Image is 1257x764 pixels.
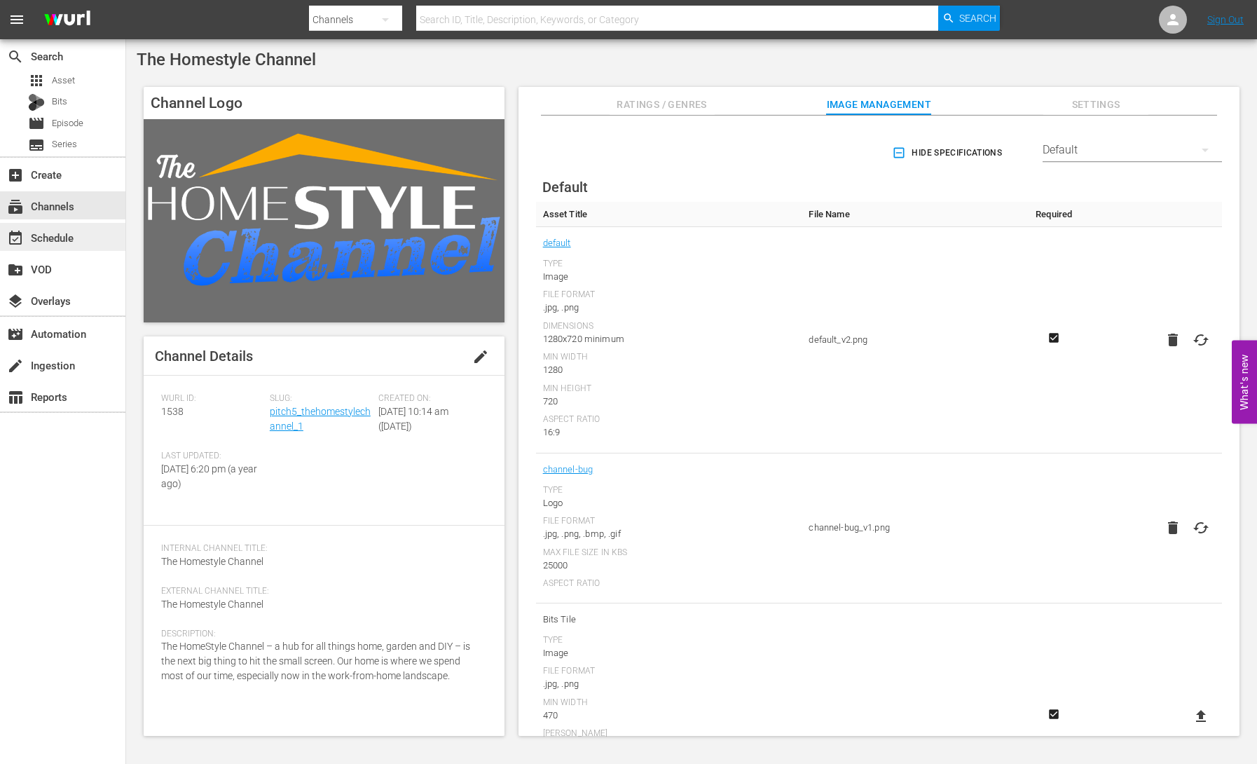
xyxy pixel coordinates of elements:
[1045,332,1062,344] svg: Required
[52,95,67,109] span: Bits
[378,393,480,404] span: Created On:
[543,395,795,409] div: 720
[543,709,795,723] div: 470
[542,179,588,196] span: Default
[7,389,24,406] span: Reports
[28,94,45,111] div: Bits
[161,463,257,489] span: [DATE] 6:20 pm (a year ago)
[52,116,83,130] span: Episode
[543,425,795,439] div: 16:9
[155,348,253,364] span: Channel Details
[28,137,45,154] span: Series
[543,677,795,691] div: .jpg, .png
[543,728,795,739] div: [PERSON_NAME]
[52,74,75,88] span: Asset
[543,610,795,629] span: Bits Tile
[52,137,77,151] span: Series
[610,96,715,114] span: Ratings / Genres
[161,599,263,610] span: The Homestyle Channel
[543,352,795,363] div: Min Width
[161,406,184,417] span: 1538
[161,556,263,567] span: The Homestyle Channel
[7,293,24,310] span: Overlays
[161,451,263,462] span: Last Updated:
[938,6,1000,31] button: Search
[7,326,24,343] span: Automation
[7,167,24,184] span: Create
[7,357,24,374] span: Ingestion
[543,270,795,284] div: Image
[543,234,571,252] a: default
[28,115,45,132] span: Episode
[144,87,504,119] h4: Channel Logo
[543,697,795,709] div: Min Width
[543,547,795,559] div: Max File Size In Kbs
[543,578,795,589] div: Aspect Ratio
[7,261,24,278] span: VOD
[28,72,45,89] span: Asset
[270,393,371,404] span: Slug:
[543,666,795,677] div: File Format
[1045,708,1062,721] svg: Required
[543,527,795,541] div: .jpg, .png, .bmp, .gif
[543,635,795,646] div: Type
[543,289,795,301] div: File Format
[543,461,593,479] a: channel-bug
[7,230,24,247] span: Schedule
[543,383,795,395] div: Min Height
[1043,96,1148,114] span: Settings
[161,393,263,404] span: Wurl ID:
[543,414,795,425] div: Aspect Ratio
[802,227,1026,453] td: default_v2.png
[543,646,795,660] div: Image
[161,543,480,554] span: Internal Channel Title:
[543,332,795,346] div: 1280x720 minimum
[543,363,795,377] div: 1280
[7,198,24,215] span: Channels
[7,48,24,65] span: Search
[378,406,448,432] span: [DATE] 10:14 am ([DATE])
[472,348,489,365] span: edit
[802,453,1026,603] td: channel-bug_v1.png
[802,202,1026,227] th: File Name
[543,516,795,527] div: File Format
[137,50,316,69] span: The Homestyle Channel
[889,133,1008,172] button: Hide Specifications
[144,119,504,322] img: The Homestyle Channel
[543,259,795,270] div: Type
[8,11,25,28] span: menu
[543,496,795,510] div: Logo
[543,301,795,315] div: .jpg, .png
[1232,341,1257,424] button: Open Feedback Widget
[161,641,470,681] span: The HomeStyle Channel – a hub for all things home, garden and DIY – is the next big thing to hit ...
[270,406,371,432] a: pitch5_thehomestylechannel_1
[959,6,996,31] span: Search
[161,629,480,640] span: Description:
[543,485,795,496] div: Type
[536,202,802,227] th: Asset Title
[464,340,497,374] button: edit
[1043,130,1222,170] div: Default
[1207,14,1244,25] a: Sign Out
[826,96,931,114] span: Image Management
[34,4,101,36] img: ans4CAIJ8jUAAAAAAAAAAAAAAAAAAAAAAAAgQb4GAAAAAAAAAAAAAAAAAAAAAAAAJMjXAAAAAAAAAAAAAAAAAAAAAAAAgAT5G...
[161,586,480,597] span: External Channel Title:
[543,321,795,332] div: Dimensions
[895,146,1002,161] span: Hide Specifications
[543,559,795,573] div: 25000
[1026,202,1082,227] th: Required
